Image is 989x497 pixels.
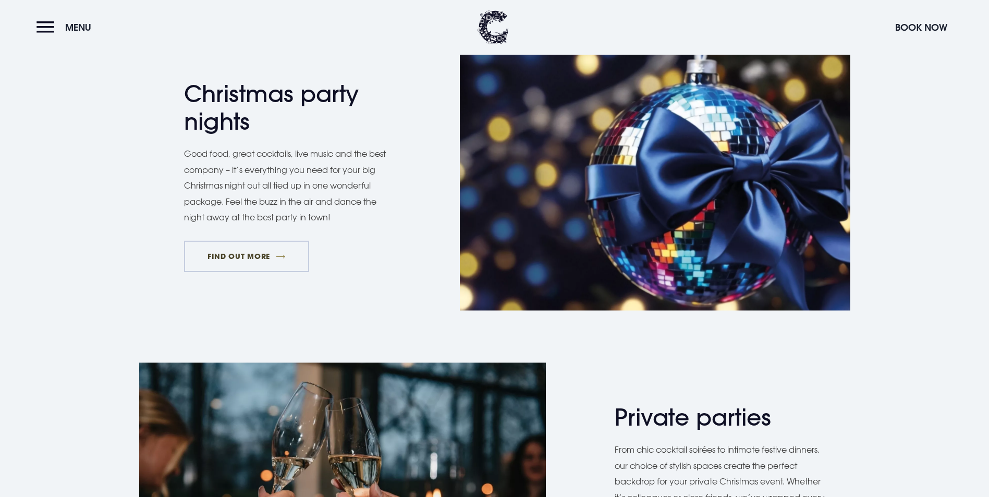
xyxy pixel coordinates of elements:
a: FIND OUT MORE [184,241,310,272]
img: Clandeboye Lodge [478,10,509,44]
button: Book Now [890,16,953,39]
img: Hotel Christmas in Northern Ireland [460,51,850,310]
p: Good food, great cocktails, live music and the best company – it’s everything you need for your b... [184,146,398,225]
h2: Christmas party nights [184,80,387,135]
span: Menu [65,21,91,33]
h2: Private parties [615,404,818,431]
button: Menu [36,16,96,39]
